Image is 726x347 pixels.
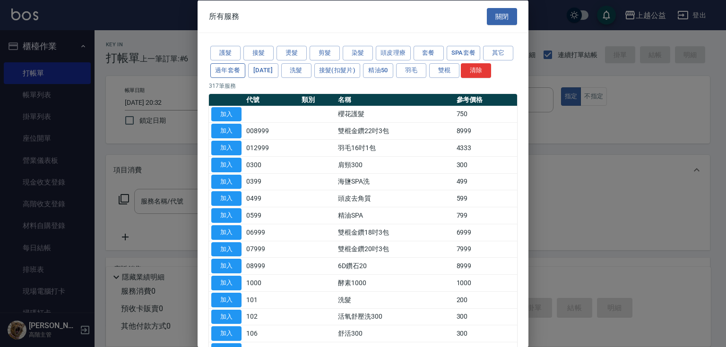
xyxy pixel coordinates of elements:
button: 加入 [211,141,242,155]
td: 07999 [244,241,299,258]
td: 肩頸300 [336,156,454,173]
td: 1000 [454,274,518,291]
td: 頭皮去角質 [336,190,454,207]
button: 加入 [211,225,242,239]
button: 加入 [211,107,242,121]
button: 套餐 [414,46,444,60]
button: SPA套餐 [447,46,481,60]
button: 加入 [211,174,242,189]
td: 0499 [244,190,299,207]
td: 101 [244,291,299,308]
td: 012999 [244,139,299,156]
td: 4333 [454,139,518,156]
span: 所有服務 [209,11,239,21]
td: 6D鑽石20 [336,257,454,274]
td: 06999 [244,224,299,241]
button: 過年套餐 [210,63,245,77]
button: 剪髮 [310,46,340,60]
td: 酵素1000 [336,274,454,291]
td: 8999 [454,122,518,139]
td: 0399 [244,173,299,190]
button: 頭皮理療 [376,46,411,60]
td: 106 [244,325,299,342]
button: 加入 [211,292,242,307]
td: 300 [454,325,518,342]
button: 接髮 [243,46,274,60]
button: 染髮 [343,46,373,60]
td: 7999 [454,241,518,258]
td: 102 [244,308,299,325]
td: 6999 [454,224,518,241]
button: 雙棍 [429,63,459,77]
button: 加入 [211,191,242,206]
th: 名稱 [336,93,454,106]
button: 關閉 [487,8,517,25]
td: 1000 [244,274,299,291]
td: 300 [454,156,518,173]
button: 洗髮 [281,63,311,77]
button: 加入 [211,157,242,172]
button: 接髮(扣髮片) [314,63,361,77]
td: 櫻花護髮 [336,106,454,123]
td: 洗髮 [336,291,454,308]
button: 燙髮 [277,46,307,60]
button: 加入 [211,259,242,273]
button: 加入 [211,326,242,341]
td: 羽毛16吋1包 [336,139,454,156]
td: 0599 [244,207,299,224]
td: 599 [454,190,518,207]
button: 精油50 [363,63,393,77]
th: 代號 [244,93,299,106]
button: 加入 [211,124,242,138]
td: 精油SPA [336,207,454,224]
td: 08999 [244,257,299,274]
td: 008999 [244,122,299,139]
button: 加入 [211,309,242,324]
td: 活氧舒壓洗300 [336,308,454,325]
td: 雙棍金鑽20吋3包 [336,241,454,258]
button: 羽毛 [396,63,426,77]
td: 750 [454,106,518,123]
td: 雙棍金鑽18吋3包 [336,224,454,241]
button: 加入 [211,276,242,290]
button: 護髮 [210,46,241,60]
button: 其它 [483,46,513,60]
th: 類別 [299,93,336,106]
td: 200 [454,291,518,308]
button: 加入 [211,242,242,256]
td: 8999 [454,257,518,274]
td: 舒活300 [336,325,454,342]
td: 海鹽SPA洗 [336,173,454,190]
button: 清除 [461,63,491,77]
td: 雙棍金鑽22吋3包 [336,122,454,139]
td: 799 [454,207,518,224]
p: 317 筆服務 [209,81,517,90]
td: 0300 [244,156,299,173]
button: 加入 [211,208,242,223]
button: [DATE] [248,63,278,77]
td: 499 [454,173,518,190]
th: 參考價格 [454,93,518,106]
td: 300 [454,308,518,325]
